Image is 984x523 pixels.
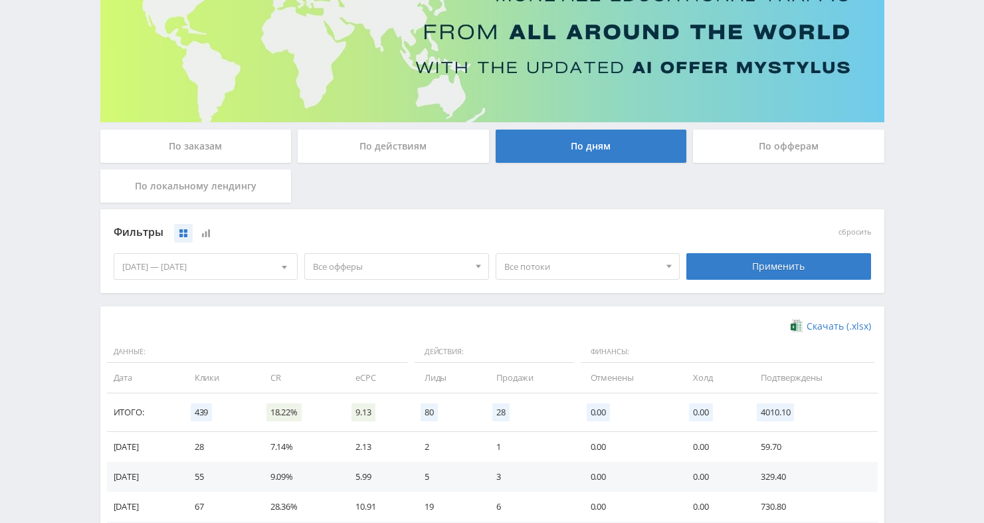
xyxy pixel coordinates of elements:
td: [DATE] [107,462,181,492]
td: 67 [181,492,257,522]
td: Итого: [107,393,181,432]
span: Данные: [107,341,408,364]
div: По действиям [298,130,489,163]
td: Дата [107,363,181,393]
td: Клики [181,363,257,393]
span: Финансы: [581,341,874,364]
td: [DATE] [107,432,181,462]
td: Продажи [483,363,577,393]
td: [DATE] [107,492,181,522]
td: 0.00 [680,462,747,492]
td: 3 [483,462,577,492]
span: 18.22% [266,403,302,421]
div: Применить [686,253,871,280]
div: Фильтры [114,223,680,243]
td: 0.00 [577,432,680,462]
div: По офферам [693,130,884,163]
div: По заказам [100,130,292,163]
td: 59.70 [747,432,877,462]
td: 0.00 [680,432,747,462]
span: 439 [191,403,213,421]
div: По локальному лендингу [100,169,292,203]
button: сбросить [838,228,871,237]
td: 19 [411,492,483,522]
td: 55 [181,462,257,492]
div: [DATE] — [DATE] [114,254,298,279]
td: 5.99 [342,462,411,492]
td: 10.91 [342,492,411,522]
td: 28.36% [257,492,342,522]
td: 329.40 [747,462,877,492]
td: Лиды [411,363,483,393]
span: 4010.10 [757,403,794,421]
span: 0.00 [689,403,712,421]
span: Скачать (.xlsx) [807,321,871,332]
td: CR [257,363,342,393]
td: 2 [411,432,483,462]
td: 2.13 [342,432,411,462]
span: 28 [492,403,510,421]
td: 7.14% [257,432,342,462]
span: Все потоки [504,254,660,279]
td: Отменены [577,363,680,393]
td: 5 [411,462,483,492]
span: 0.00 [587,403,610,421]
td: 0.00 [577,462,680,492]
span: Действия: [415,341,574,364]
span: Все офферы [313,254,468,279]
td: 730.80 [747,492,877,522]
td: 0.00 [577,492,680,522]
div: По дням [496,130,687,163]
td: 9.09% [257,462,342,492]
td: eCPC [342,363,411,393]
td: 6 [483,492,577,522]
td: 1 [483,432,577,462]
td: Холд [680,363,747,393]
a: Скачать (.xlsx) [791,320,870,333]
td: Подтверждены [747,363,877,393]
span: 9.13 [351,403,375,421]
img: xlsx [791,319,802,332]
td: 0.00 [680,492,747,522]
span: 80 [421,403,438,421]
td: 28 [181,432,257,462]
